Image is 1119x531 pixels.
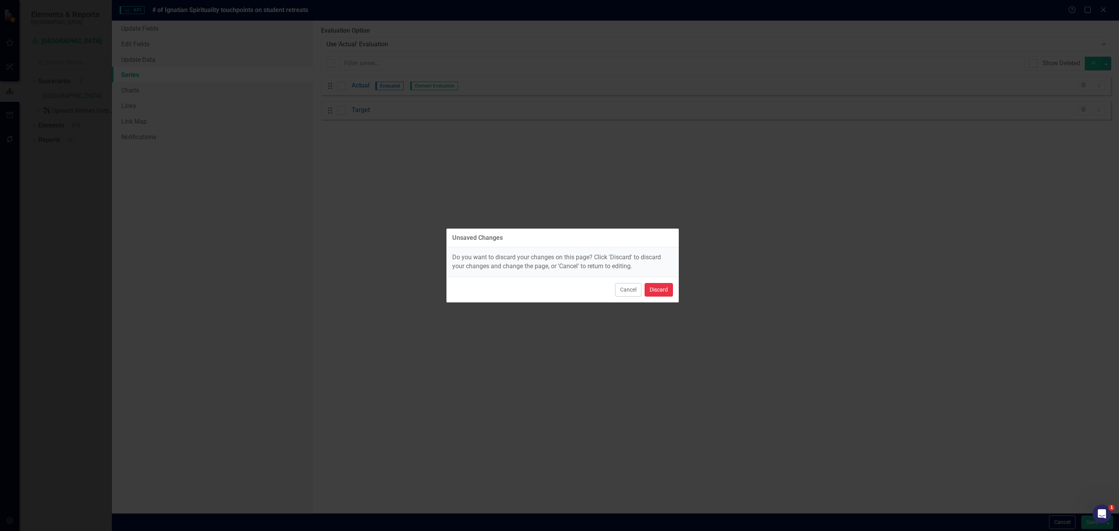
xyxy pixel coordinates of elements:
button: Discard [645,283,673,297]
div: Unsaved Changes [452,234,503,241]
div: Do you want to discard your changes on this page? Click 'Discard' to discard your changes and cha... [446,247,679,277]
span: 1 [1109,505,1115,511]
iframe: Intercom live chat [1093,505,1111,523]
button: Cancel [615,283,641,297]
